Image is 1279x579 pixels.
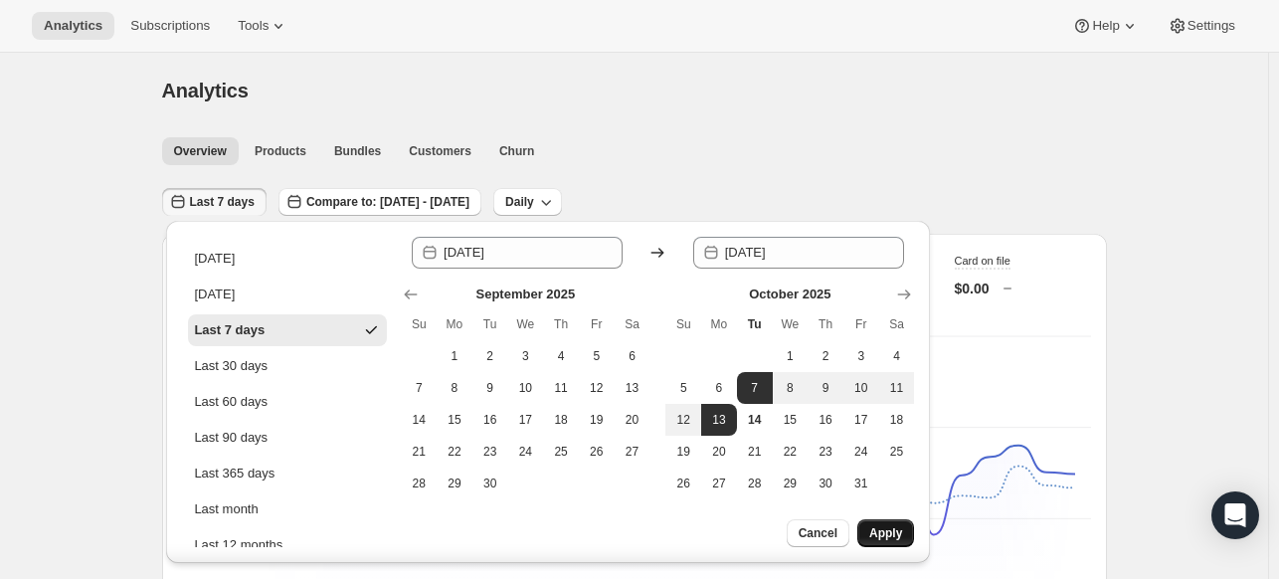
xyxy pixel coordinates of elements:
[615,436,650,468] button: Saturday September 27 2025
[543,404,579,436] button: Thursday September 18 2025
[32,12,114,40] button: Analytics
[437,404,472,436] button: Monday September 15 2025
[401,468,437,499] button: Sunday September 28 2025
[781,348,801,364] span: 1
[194,535,282,555] div: Last 12 months
[516,380,536,396] span: 10
[709,444,729,460] span: 20
[587,380,607,396] span: 12
[955,255,1010,267] span: Card on file
[579,308,615,340] th: Friday
[843,340,879,372] button: Friday October 3 2025
[188,493,387,525] button: Last month
[709,412,729,428] span: 13
[188,422,387,454] button: Last 90 days
[955,279,990,298] p: $0.00
[887,412,907,428] span: 18
[334,143,381,159] span: Bundles
[843,468,879,499] button: Friday October 31 2025
[162,188,267,216] button: Last 7 days
[887,380,907,396] span: 11
[188,458,387,489] button: Last 365 days
[737,468,773,499] button: Tuesday October 28 2025
[445,476,464,491] span: 29
[701,404,737,436] button: End of range Monday October 13 2025
[543,372,579,404] button: Thursday September 11 2025
[409,143,471,159] span: Customers
[188,529,387,561] button: Last 12 months
[816,412,835,428] span: 16
[1188,18,1235,34] span: Settings
[551,380,571,396] span: 11
[445,380,464,396] span: 8
[130,18,210,34] span: Subscriptions
[857,519,914,547] button: Apply
[579,372,615,404] button: Friday September 12 2025
[472,404,508,436] button: Tuesday September 16 2025
[851,444,871,460] span: 24
[445,348,464,364] span: 1
[194,320,265,340] div: Last 7 days
[890,281,918,308] button: Show next month, November 2025
[188,314,387,346] button: Last 7 days
[401,308,437,340] th: Sunday
[409,380,429,396] span: 7
[162,80,249,101] span: Analytics
[665,372,701,404] button: Sunday October 5 2025
[194,285,235,304] div: [DATE]
[194,464,274,483] div: Last 365 days
[516,316,536,332] span: We
[194,392,268,412] div: Last 60 days
[44,18,102,34] span: Analytics
[194,428,268,448] div: Last 90 days
[587,316,607,332] span: Fr
[480,380,500,396] span: 9
[505,194,534,210] span: Daily
[745,380,765,396] span: 7
[879,372,915,404] button: Saturday October 11 2025
[508,340,544,372] button: Wednesday September 3 2025
[499,143,534,159] span: Churn
[1156,12,1247,40] button: Settings
[623,348,642,364] span: 6
[745,412,765,428] span: 14
[472,468,508,499] button: Tuesday September 30 2025
[587,444,607,460] span: 26
[745,316,765,332] span: Tu
[615,340,650,372] button: Saturday September 6 2025
[781,316,801,332] span: We
[887,348,907,364] span: 4
[188,279,387,310] button: [DATE]
[701,436,737,468] button: Monday October 20 2025
[781,380,801,396] span: 8
[673,316,693,332] span: Su
[665,436,701,468] button: Sunday October 19 2025
[808,404,843,436] button: Thursday October 16 2025
[615,404,650,436] button: Saturday September 20 2025
[851,380,871,396] span: 10
[816,348,835,364] span: 2
[551,412,571,428] span: 18
[226,12,300,40] button: Tools
[255,143,306,159] span: Products
[851,316,871,332] span: Fr
[816,316,835,332] span: Th
[843,436,879,468] button: Friday October 24 2025
[579,340,615,372] button: Friday September 5 2025
[623,444,642,460] span: 27
[745,444,765,460] span: 21
[623,412,642,428] span: 20
[493,188,562,216] button: Daily
[516,444,536,460] span: 24
[615,372,650,404] button: Saturday September 13 2025
[508,372,544,404] button: Wednesday September 10 2025
[879,436,915,468] button: Saturday October 25 2025
[238,18,269,34] span: Tools
[188,243,387,275] button: [DATE]
[306,194,469,210] span: Compare to: [DATE] - [DATE]
[773,340,809,372] button: Wednesday October 1 2025
[437,308,472,340] th: Monday
[851,476,871,491] span: 31
[188,386,387,418] button: Last 60 days
[437,372,472,404] button: Monday September 8 2025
